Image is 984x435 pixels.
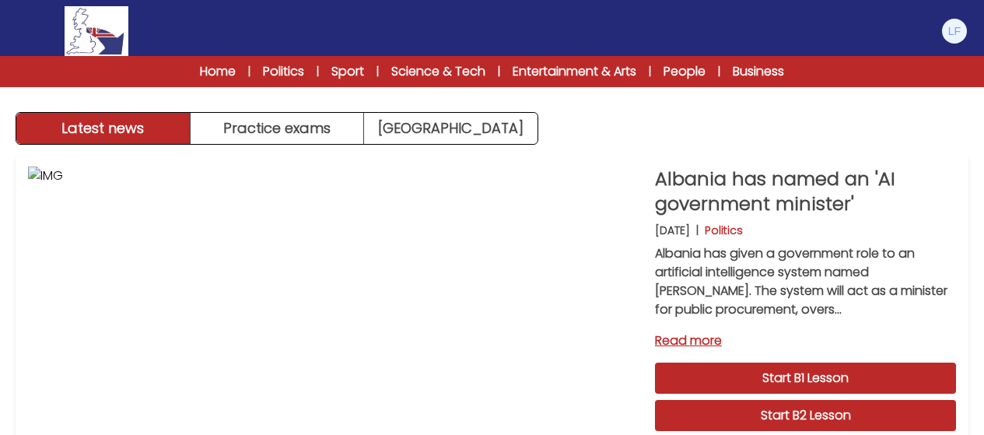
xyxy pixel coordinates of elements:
[16,113,191,144] button: Latest news
[664,62,706,81] a: People
[718,64,720,79] span: |
[364,113,538,144] a: [GEOGRAPHIC_DATA]
[331,62,364,81] a: Sport
[498,64,500,79] span: |
[655,363,956,394] a: Start B1 Lesson
[655,332,956,350] a: Read more
[16,6,177,56] a: Logo
[649,64,651,79] span: |
[733,62,784,81] a: Business
[655,244,956,319] p: Albania has given a government role to an artificial intelligence system named [PERSON_NAME]. The...
[391,62,485,81] a: Science & Tech
[705,223,743,238] p: Politics
[263,62,304,81] a: Politics
[655,167,956,216] p: Albania has named an 'AI government minister'
[376,64,379,79] span: |
[248,64,250,79] span: |
[942,19,967,44] img: Lorenzo Filicetti
[65,6,128,56] img: Logo
[655,223,690,238] p: [DATE]
[513,62,636,81] a: Entertainment & Arts
[191,113,365,144] button: Practice exams
[200,62,236,81] a: Home
[696,223,699,238] b: |
[655,400,956,431] a: Start B2 Lesson
[317,64,319,79] span: |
